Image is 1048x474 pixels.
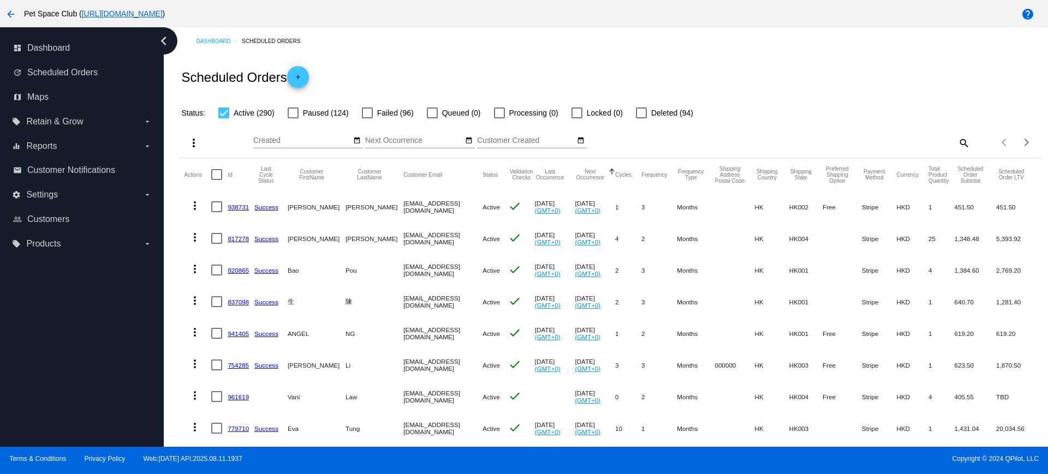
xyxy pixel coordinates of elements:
mat-cell: Months [677,191,714,223]
mat-cell: Months [677,317,714,349]
button: Change sorting for ShippingState [789,169,813,181]
mat-cell: HK [755,286,789,317]
mat-cell: 640.70 [955,286,997,317]
a: (GMT+0) [575,397,600,404]
mat-cell: Free [823,317,862,349]
mat-icon: more_vert [188,262,201,275]
a: 938731 [228,203,249,211]
mat-cell: Tung [346,412,403,444]
button: Change sorting for Subtotal [955,166,987,184]
mat-cell: 1 [928,191,954,223]
mat-cell: [DATE] [535,412,575,444]
mat-cell: 451.50 [996,191,1036,223]
mat-cell: 3 [615,349,641,381]
button: Change sorting for ShippingPostcode [715,166,745,184]
mat-cell: [PERSON_NAME] [346,191,403,223]
a: Success [254,267,278,274]
a: (GMT+0) [575,428,600,435]
mat-cell: HK001 [789,317,823,349]
mat-cell: [EMAIL_ADDRESS][DOMAIN_NAME] [403,412,483,444]
mat-cell: 20,034.56 [996,412,1036,444]
mat-cell: [PERSON_NAME] [288,349,346,381]
i: local_offer [12,117,21,126]
mat-header-cell: Validation Checks [508,158,535,191]
mat-cell: NG [346,317,403,349]
a: Scheduled Orders [242,33,310,50]
mat-cell: Vani [288,381,346,412]
mat-cell: [EMAIL_ADDRESS][DOMAIN_NAME] [403,317,483,349]
a: (GMT+0) [575,207,600,214]
i: dashboard [13,44,22,52]
a: (GMT+0) [575,238,600,245]
span: Active [483,393,500,400]
span: Queued (0) [442,106,481,119]
mat-cell: 623.50 [955,349,997,381]
button: Previous page [994,131,1016,153]
button: Change sorting for Cycles [615,171,632,178]
a: (GMT+0) [535,238,561,245]
h2: Scheduled Orders [181,66,308,88]
span: Pet Space Club ( ) [24,9,165,18]
mat-cell: TBD [996,381,1036,412]
mat-cell: 405.55 [955,381,997,412]
i: email [13,166,22,175]
mat-icon: check [508,326,521,339]
mat-icon: check [508,263,521,276]
span: Processing (0) [509,106,558,119]
button: Change sorting for Frequency [641,171,667,178]
mat-cell: HK002 [789,191,823,223]
mat-cell: 生 [288,286,346,317]
mat-cell: [DATE] [535,223,575,254]
mat-cell: [DATE] [535,349,575,381]
mat-cell: ANGEL [288,317,346,349]
mat-cell: 3 [641,254,677,286]
span: Active (290) [234,106,275,119]
a: Web:[DATE] API:2025.08.11.1937 [144,455,242,463]
span: Copyright © 2024 QPilot, LLC [533,455,1039,463]
a: 754285 [228,362,249,369]
mat-cell: Stripe [862,223,896,254]
mat-icon: check [508,358,521,371]
a: (GMT+0) [575,333,600,340]
mat-cell: 2 [615,254,641,286]
i: settings [12,190,21,199]
a: (GMT+0) [535,428,561,435]
a: 837098 [228,298,249,305]
mat-cell: Months [677,286,714,317]
mat-cell: HK001 [789,254,823,286]
mat-cell: HKD [897,223,929,254]
a: 779710 [228,425,249,432]
mat-cell: HKD [897,349,929,381]
span: Dashboard [27,43,70,53]
mat-cell: 1 [641,412,677,444]
span: Paused (124) [303,106,349,119]
button: Change sorting for CustomerFirstName [288,169,336,181]
button: Change sorting for CustomerLastName [346,169,394,181]
i: arrow_drop_down [143,239,152,248]
mat-cell: 1,870.50 [996,349,1036,381]
mat-cell: 2 [641,317,677,349]
span: Maps [27,92,49,102]
mat-cell: Stripe [862,191,896,223]
mat-cell: HK003 [789,349,823,381]
button: Next page [1016,131,1038,153]
mat-cell: [DATE] [575,223,615,254]
i: arrow_drop_down [143,142,152,151]
a: people_outline Customers [13,211,152,228]
mat-cell: HK [755,223,789,254]
a: (GMT+0) [535,333,561,340]
mat-cell: Stripe [862,349,896,381]
mat-cell: HK [755,412,789,444]
button: Change sorting for FrequencyType [677,169,705,181]
mat-cell: [EMAIL_ADDRESS][DOMAIN_NAME] [403,254,483,286]
mat-cell: [EMAIL_ADDRESS][DOMAIN_NAME] [403,191,483,223]
mat-icon: check [508,200,521,213]
mat-cell: HKD [897,381,929,412]
span: Active [483,425,500,432]
button: Change sorting for LastProcessingCycleId [254,166,278,184]
button: Change sorting for LastOccurrenceUtc [535,169,565,181]
mat-cell: 619.20 [955,317,997,349]
mat-icon: check [508,389,521,403]
a: (GMT+0) [535,302,561,309]
a: 820865 [228,267,249,274]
